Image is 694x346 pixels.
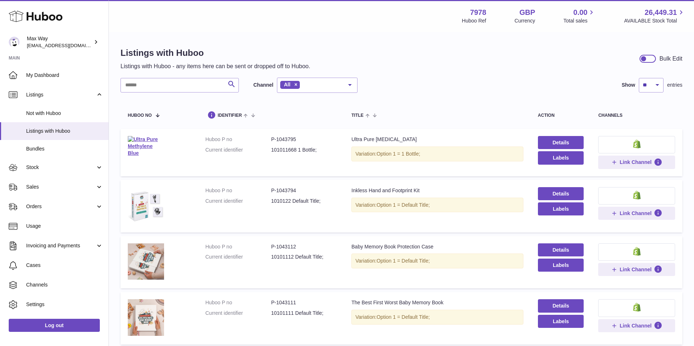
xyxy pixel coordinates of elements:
[26,203,95,210] span: Orders
[519,8,535,17] strong: GBP
[633,140,641,148] img: shopify-small.png
[218,113,242,118] span: identifier
[633,303,641,312] img: shopify-small.png
[376,151,420,157] span: Option 1 = 1 Bottle;
[351,113,363,118] span: title
[205,299,271,306] dt: Huboo P no
[26,145,103,152] span: Bundles
[26,242,95,249] span: Invoicing and Payments
[351,187,523,194] div: Inkless Hand and Footprint Kit
[351,243,523,250] div: Baby Memory Book Protection Case
[205,136,271,143] dt: Huboo P no
[538,187,584,200] a: Details
[351,136,523,143] div: Ultra Pure [MEDICAL_DATA]
[538,202,584,215] button: Labels
[205,187,271,194] dt: Huboo P no
[27,35,92,49] div: Max Way
[284,82,290,87] span: All
[624,17,685,24] span: AVAILABLE Stock Total
[128,243,164,280] img: Baby Memory Book Protection Case
[351,299,523,306] div: The Best First Worst Baby Memory Book
[351,254,523,268] div: Variation:
[128,187,164,223] img: Inkless Hand and Footprint Kit
[271,299,337,306] dd: P-1043111
[26,72,103,79] span: My Dashboard
[205,147,271,153] dt: Current identifier
[598,156,675,169] button: Link Channel
[667,82,682,88] span: entries
[128,136,164,157] img: Ultra Pure Methylene Blue
[128,299,164,335] img: The Best First Worst Baby Memory Book
[271,187,337,194] dd: P-1043794
[563,8,596,24] a: 0.00 Total sales
[624,8,685,24] a: 26,449.31 AVAILABLE Stock Total
[26,164,95,171] span: Stock
[26,184,95,190] span: Sales
[9,319,100,332] a: Log out
[253,82,273,88] label: Channel
[376,314,430,320] span: Option 1 = Default Title;
[538,113,584,118] div: action
[660,55,682,63] div: Bulk Edit
[271,310,337,317] dd: 10101111 Default Title;
[121,62,310,70] p: Listings with Huboo - any items here can be sent or dropped off to Huboo.
[271,243,337,250] dd: P-1043112
[563,17,596,24] span: Total sales
[26,301,103,308] span: Settings
[598,207,675,220] button: Link Channel
[622,82,635,88] label: Show
[27,42,107,48] span: [EMAIL_ADDRESS][DOMAIN_NAME]
[645,8,677,17] span: 26,449.31
[598,319,675,332] button: Link Channel
[351,147,523,161] div: Variation:
[620,210,652,217] span: Link Channel
[633,191,641,199] img: shopify-small.png
[205,243,271,250] dt: Huboo P no
[26,262,103,269] span: Cases
[598,263,675,276] button: Link Channel
[598,113,675,118] div: channels
[351,310,523,325] div: Variation:
[538,299,584,312] a: Details
[351,198,523,213] div: Variation:
[271,147,337,153] dd: 101011668 1 Bottle;
[271,254,337,260] dd: 10101112 Default Title;
[376,258,430,264] span: Option 1 = Default Title;
[26,281,103,288] span: Channels
[515,17,535,24] div: Currency
[128,113,152,118] span: Huboo no
[470,8,486,17] strong: 7978
[462,17,486,24] div: Huboo Ref
[376,202,430,208] span: Option 1 = Default Title;
[620,322,652,329] span: Link Channel
[26,91,95,98] span: Listings
[573,8,588,17] span: 0.00
[121,47,310,59] h1: Listings with Huboo
[205,310,271,317] dt: Current identifier
[620,266,652,273] span: Link Channel
[538,243,584,256] a: Details
[26,223,103,230] span: Usage
[620,159,652,165] span: Link Channel
[205,254,271,260] dt: Current identifier
[26,110,103,117] span: Not with Huboo
[538,315,584,328] button: Labels
[271,198,337,205] dd: 1010122 Default Title;
[538,151,584,164] button: Labels
[271,136,337,143] dd: P-1043795
[9,37,20,48] img: internalAdmin-7978@internal.huboo.com
[538,136,584,149] a: Details
[26,128,103,135] span: Listings with Huboo
[205,198,271,205] dt: Current identifier
[538,259,584,272] button: Labels
[633,247,641,256] img: shopify-small.png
